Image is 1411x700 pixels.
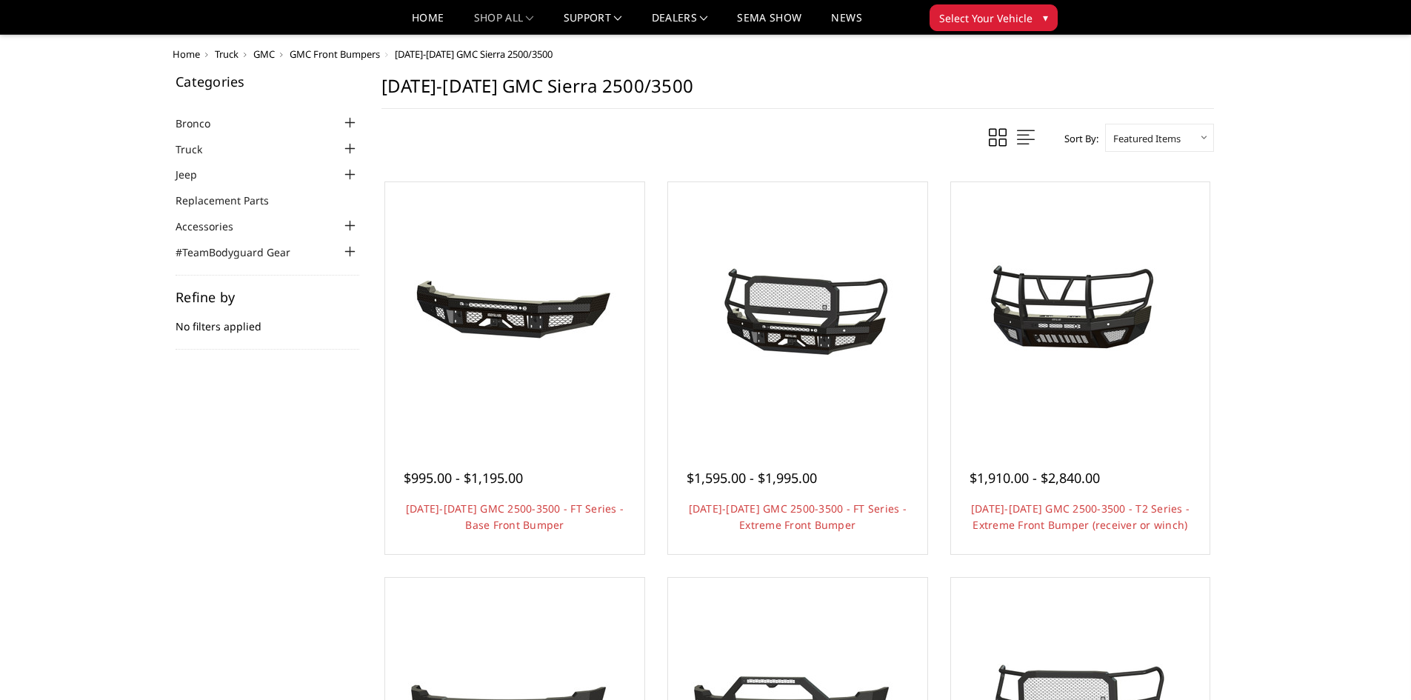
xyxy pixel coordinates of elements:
[652,13,708,34] a: Dealers
[930,4,1058,31] button: Select Your Vehicle
[971,501,1190,532] a: [DATE]-[DATE] GMC 2500-3500 - T2 Series - Extreme Front Bumper (receiver or winch)
[404,469,523,487] span: $995.00 - $1,195.00
[939,10,1033,26] span: Select Your Vehicle
[395,47,553,61] span: [DATE]-[DATE] GMC Sierra 2500/3500
[381,75,1214,109] h1: [DATE]-[DATE] GMC Sierra 2500/3500
[406,501,624,532] a: [DATE]-[DATE] GMC 2500-3500 - FT Series - Base Front Bumper
[1043,10,1048,25] span: ▾
[176,219,252,234] a: Accessories
[687,469,817,487] span: $1,595.00 - $1,995.00
[253,47,275,61] a: GMC
[176,75,359,88] h5: Categories
[176,244,309,260] a: #TeamBodyguard Gear
[290,47,380,61] a: GMC Front Bumpers
[176,141,221,157] a: Truck
[970,469,1100,487] span: $1,910.00 - $2,840.00
[389,186,641,438] a: 2024-2025 GMC 2500-3500 - FT Series - Base Front Bumper 2024-2025 GMC 2500-3500 - FT Series - Bas...
[176,193,287,208] a: Replacement Parts
[176,290,359,350] div: No filters applied
[176,116,229,131] a: Bronco
[412,13,444,34] a: Home
[176,167,216,182] a: Jeep
[564,13,622,34] a: Support
[215,47,238,61] a: Truck
[689,501,907,532] a: [DATE]-[DATE] GMC 2500-3500 - FT Series - Extreme Front Bumper
[176,290,359,304] h5: Refine by
[173,47,200,61] a: Home
[1056,127,1098,150] label: Sort By:
[737,13,801,34] a: SEMA Show
[831,13,861,34] a: News
[672,186,924,438] a: 2024-2025 GMC 2500-3500 - FT Series - Extreme Front Bumper 2024-2025 GMC 2500-3500 - FT Series - ...
[474,13,534,34] a: shop all
[955,186,1207,438] a: 2024-2025 GMC 2500-3500 - T2 Series - Extreme Front Bumper (receiver or winch) 2024-2025 GMC 2500...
